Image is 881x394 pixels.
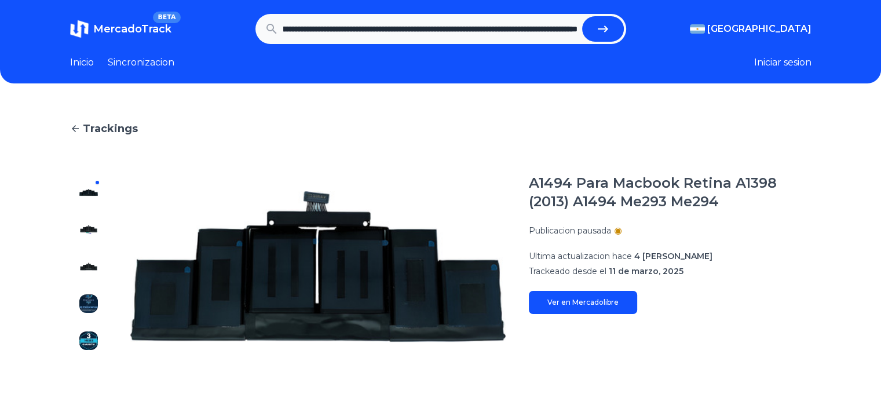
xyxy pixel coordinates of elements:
img: A1494 Para Macbook Retina A1398 (2013) A1494 Me293 Me294 [79,294,98,313]
span: BETA [153,12,180,23]
p: Publicacion pausada [529,225,611,236]
a: Trackings [70,121,811,137]
img: A1494 Para Macbook Retina A1398 (2013) A1494 Me293 Me294 [79,331,98,350]
span: Trackeado desde el [529,266,606,276]
button: Iniciar sesion [754,56,811,70]
img: Argentina [690,24,705,34]
a: Ver en Mercadolibre [529,291,637,314]
button: [GEOGRAPHIC_DATA] [690,22,811,36]
a: Sincronizacion [108,56,174,70]
img: A1494 Para Macbook Retina A1398 (2013) A1494 Me293 Me294 [79,257,98,276]
img: MercadoTrack [70,20,89,38]
a: Inicio [70,56,94,70]
span: 11 de marzo, 2025 [609,266,683,276]
span: Trackings [83,121,138,137]
img: A1494 Para Macbook Retina A1398 (2013) A1494 Me293 Me294 [79,183,98,202]
span: Ultima actualizacion hace [529,251,632,261]
span: [GEOGRAPHIC_DATA] [707,22,811,36]
a: MercadoTrackBETA [70,20,171,38]
span: 4 [PERSON_NAME] [634,251,712,261]
span: MercadoTrack [93,23,171,35]
img: A1494 Para Macbook Retina A1398 (2013) A1494 Me293 Me294 [130,174,506,359]
h1: A1494 Para Macbook Retina A1398 (2013) A1494 Me293 Me294 [529,174,811,211]
img: A1494 Para Macbook Retina A1398 (2013) A1494 Me293 Me294 [79,220,98,239]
